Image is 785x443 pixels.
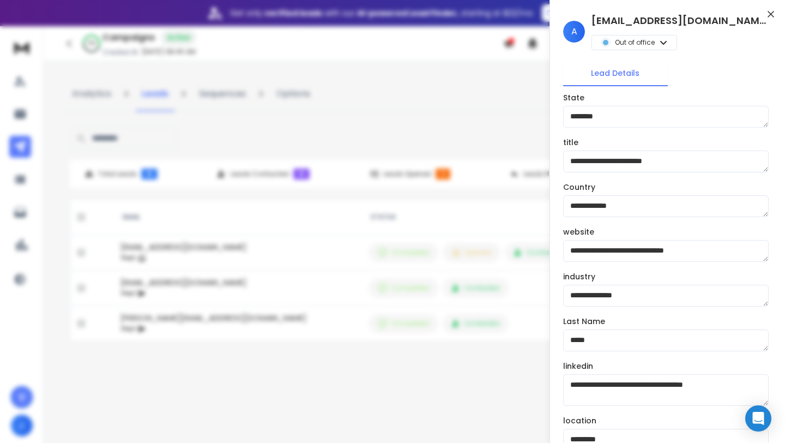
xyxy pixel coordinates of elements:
label: State [563,94,584,101]
label: industry [563,273,595,280]
button: Lead Details [563,61,668,86]
label: Country [563,183,595,191]
div: Open Intercom Messenger [745,405,771,432]
label: website [563,228,594,236]
label: linkedin [563,362,593,370]
label: Last Name [563,318,605,325]
span: A [563,21,585,43]
label: title [563,139,578,146]
label: location [563,417,596,424]
h1: [EMAIL_ADDRESS][DOMAIN_NAME] [591,13,766,28]
p: Out of office [615,38,655,47]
